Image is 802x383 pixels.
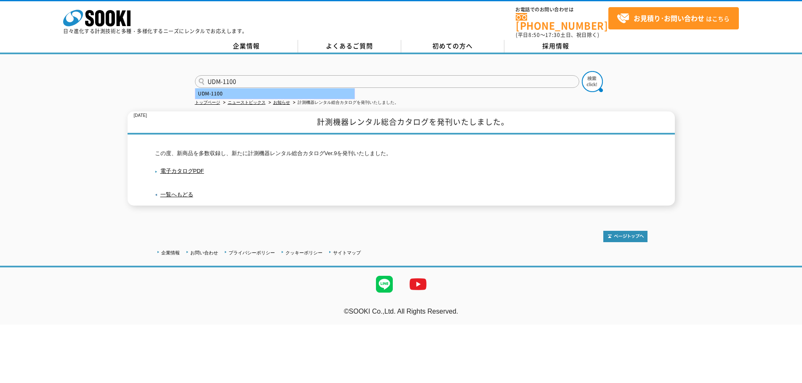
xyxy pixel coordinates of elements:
p: [DATE] [134,111,147,120]
span: お電話でのお問い合わせは [516,7,608,12]
span: はこちら [617,12,730,25]
a: 電子カタログPDF [155,168,204,174]
img: トップページへ [603,231,647,242]
a: お見積り･お問い合わせはこちら [608,7,739,29]
span: 17:30 [545,31,560,39]
a: [PHONE_NUMBER] [516,13,608,30]
a: トップページ [195,100,220,105]
a: お知らせ [273,100,290,105]
img: LINE [368,267,401,301]
a: 初めての方へ [401,40,504,53]
img: YouTube [401,267,435,301]
strong: お見積り･お問い合わせ [634,13,704,23]
a: ニューストピックス [228,100,266,105]
li: 計測機器レンタル総合カタログを発刊いたしました。 [291,98,399,107]
a: 採用情報 [504,40,607,53]
a: 一覧へもどる [160,191,193,198]
a: 企業情報 [195,40,298,53]
span: (平日 ～ 土日、祝日除く) [516,31,599,39]
h1: 計測機器レンタル総合カタログを発刊いたしました。 [128,111,675,135]
a: サイトマップ [333,250,361,255]
span: 8:50 [528,31,540,39]
img: btn_search.png [582,71,603,92]
div: UDM-1100 [195,88,354,99]
a: プライバシーポリシー [229,250,275,255]
a: お問い合わせ [190,250,218,255]
a: よくあるご質問 [298,40,401,53]
input: 商品名、型式、NETIS番号を入力してください [195,75,579,88]
a: テストMail [770,317,802,324]
a: クッキーポリシー [285,250,322,255]
p: 日々進化する計測技術と多種・多様化するニーズにレンタルでお応えします。 [63,29,248,34]
p: この度、新商品を多数収録し、新たに計測機器レンタル総合カタログVer.9を発刊いたしました。 [155,149,647,158]
span: 初めての方へ [432,41,473,50]
a: 企業情報 [161,250,180,255]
